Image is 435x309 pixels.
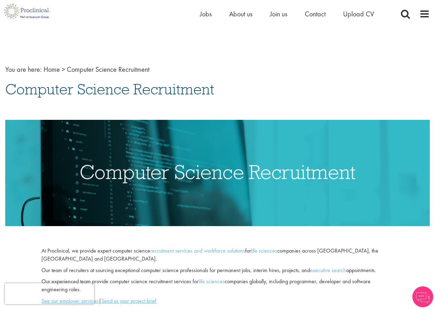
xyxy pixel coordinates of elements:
[5,65,42,74] span: You are here:
[310,266,346,274] a: executive search
[5,283,94,304] iframe: reCAPTCHA
[200,9,212,18] a: Jobs
[305,9,326,18] a: Contact
[251,247,277,254] a: life sciences
[199,278,225,285] a: life sciences
[412,286,433,307] img: Chatbot
[343,9,374,18] a: Upload CV
[346,266,376,274] span: appointments.
[41,247,394,263] p: At Proclinical, we provide expert computer science for companies across [GEOGRAPHIC_DATA], the [G...
[150,247,245,254] a: recruitment services and workforce solutions
[101,297,156,304] a: Send us your project brief
[5,80,214,99] span: Computer Science Recruitment
[62,65,65,74] span: >
[41,297,394,305] p: |
[229,9,253,18] a: About us
[67,65,149,74] span: Computer Science Recruitment
[41,278,394,294] p: Our experienced team provide computer science recruitment services for companies globally, includ...
[270,9,287,18] a: Join us
[250,266,310,274] span: , interim hires, projects, and
[41,266,250,274] span: Our team of recruiters at sourcing exceptional computer science professionals for permanent jobs
[44,65,60,74] a: breadcrumb link
[5,120,430,226] img: Computer Science Recruitment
